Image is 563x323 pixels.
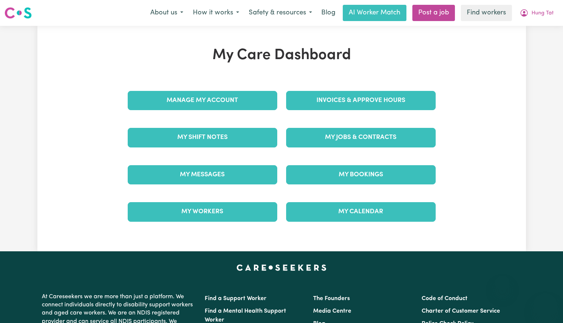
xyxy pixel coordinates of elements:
a: Find a Support Worker [205,296,267,302]
button: My Account [515,5,559,21]
a: The Founders [313,296,350,302]
a: My Workers [128,202,277,221]
span: Hung Tat [532,9,554,17]
a: My Shift Notes [128,128,277,147]
iframe: Button to launch messaging window [533,293,557,317]
a: Media Centre [313,308,351,314]
a: Post a job [412,5,455,21]
button: About us [145,5,188,21]
img: Careseekers logo [4,6,32,20]
iframe: Close message [495,276,510,290]
a: Manage My Account [128,91,277,110]
a: My Bookings [286,165,436,184]
a: AI Worker Match [343,5,406,21]
a: Find workers [461,5,512,21]
a: My Jobs & Contracts [286,128,436,147]
h1: My Care Dashboard [123,47,440,64]
button: Safety & resources [244,5,317,21]
a: Blog [317,5,340,21]
a: Careseekers logo [4,4,32,21]
a: Charter of Customer Service [422,308,500,314]
a: Invoices & Approve Hours [286,91,436,110]
a: Code of Conduct [422,296,468,302]
a: My Messages [128,165,277,184]
a: Find a Mental Health Support Worker [205,308,286,323]
button: How it works [188,5,244,21]
a: Careseekers home page [237,265,326,271]
a: My Calendar [286,202,436,221]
